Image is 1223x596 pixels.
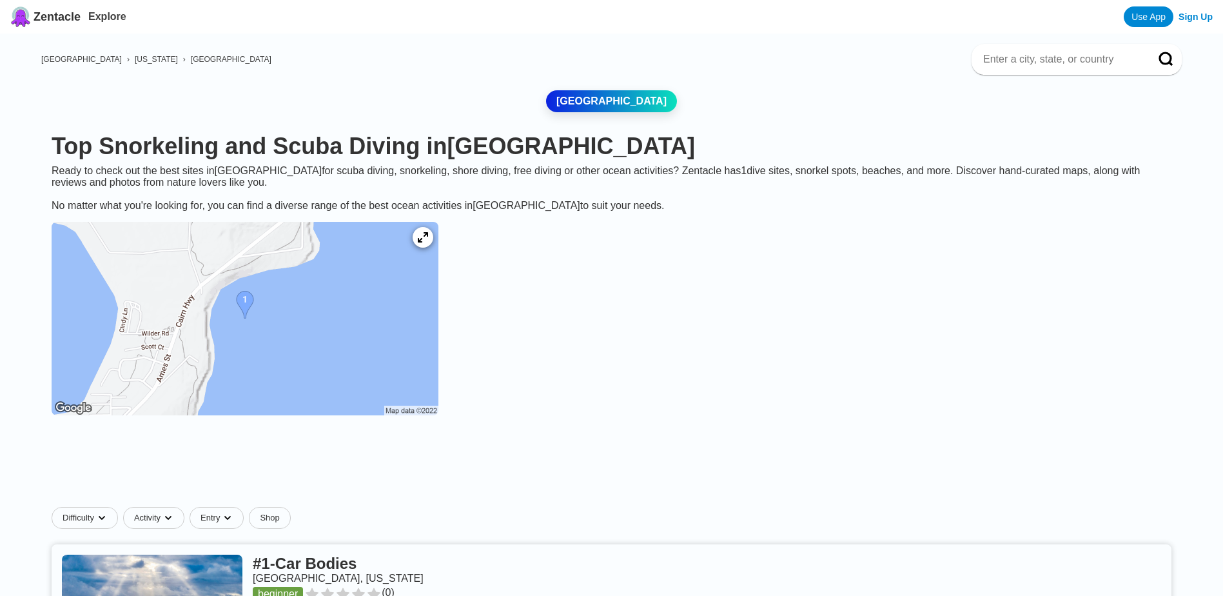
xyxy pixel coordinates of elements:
a: Sign Up [1179,12,1213,22]
button: Activitydropdown caret [123,507,190,529]
span: Zentacle [34,10,81,24]
img: dropdown caret [97,513,107,523]
button: Entrydropdown caret [190,507,249,529]
span: › [183,55,186,64]
a: [US_STATE] [135,55,178,64]
a: Shop [249,507,290,529]
a: Explore [88,11,126,22]
iframe: Advertisement [299,439,925,497]
input: Enter a city, state, or country [982,53,1140,66]
img: dropdown caret [222,513,233,523]
a: Zentacle logoZentacle [10,6,81,27]
span: › [127,55,130,64]
button: Difficultydropdown caret [52,507,123,529]
img: dropdown caret [163,513,173,523]
div: Ready to check out the best sites in [GEOGRAPHIC_DATA] for scuba diving, snorkeling, shore diving... [41,165,1182,212]
span: Activity [134,513,161,523]
img: Elk Rapids dive site map [52,222,438,415]
a: [GEOGRAPHIC_DATA] [191,55,271,64]
img: Zentacle logo [10,6,31,27]
a: [GEOGRAPHIC_DATA] [546,90,677,112]
span: Entry [201,513,220,523]
span: Difficulty [63,513,94,523]
a: Use App [1124,6,1173,27]
a: [GEOGRAPHIC_DATA] [41,55,122,64]
a: Elk Rapids dive site map [41,212,449,428]
h1: Top Snorkeling and Scuba Diving in [GEOGRAPHIC_DATA] [52,133,1171,160]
